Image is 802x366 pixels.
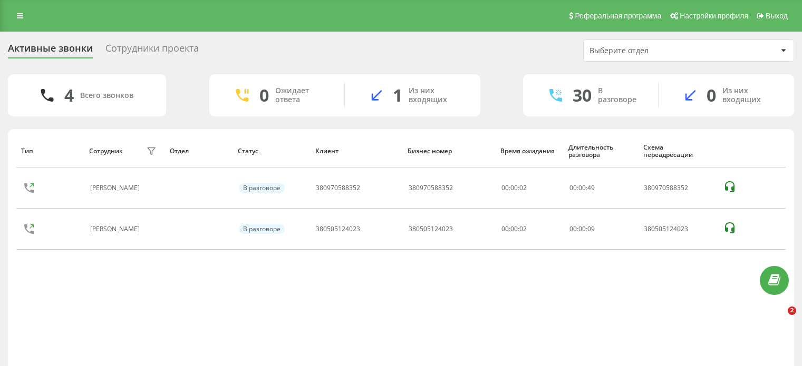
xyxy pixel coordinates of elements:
div: 30 [573,85,592,105]
span: 00 [578,224,586,233]
div: [PERSON_NAME] [90,225,142,233]
div: Всего звонков [80,91,133,100]
div: 380505124023 [316,225,360,233]
div: 00:00:02 [501,184,558,192]
span: Настройки профиля [680,12,748,20]
span: 09 [587,224,595,233]
div: : : [569,184,595,192]
div: Клиент [315,147,398,155]
div: Отдел [170,147,228,155]
div: Из них входящих [409,86,465,104]
div: [PERSON_NAME] [90,184,142,192]
span: 49 [587,183,595,192]
div: 380970588352 [316,184,360,192]
span: 00 [569,224,577,233]
div: 380970588352 [644,184,712,192]
span: Выход [766,12,788,20]
div: Сотрудник [89,147,123,155]
iframe: Intercom live chat [766,306,791,332]
div: 0 [707,85,716,105]
div: Активные звонки [8,43,93,59]
div: : : [569,225,595,233]
div: 00:00:02 [501,225,558,233]
div: Время ожидания [500,147,558,155]
div: 0 [259,85,269,105]
span: 00 [578,183,586,192]
div: Тип [21,147,79,155]
div: 380970588352 [409,184,453,192]
span: Реферальная программа [575,12,661,20]
div: В разговоре [239,183,285,193]
div: 4 [64,85,74,105]
div: 380505124023 [409,225,453,233]
span: 00 [569,183,577,192]
div: Из них входящих [722,86,778,104]
div: Бизнес номер [408,147,490,155]
div: Выберите отдел [590,46,716,55]
div: В разговоре [598,86,642,104]
div: Ожидает ответа [275,86,328,104]
span: 2 [788,306,796,315]
div: Сотрудники проекта [105,43,199,59]
div: Схема переадресации [643,144,713,159]
div: Длительность разговора [568,144,633,159]
div: 1 [393,85,402,105]
div: В разговоре [239,224,285,234]
div: 380505124023 [644,225,712,233]
div: Статус [238,147,305,155]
